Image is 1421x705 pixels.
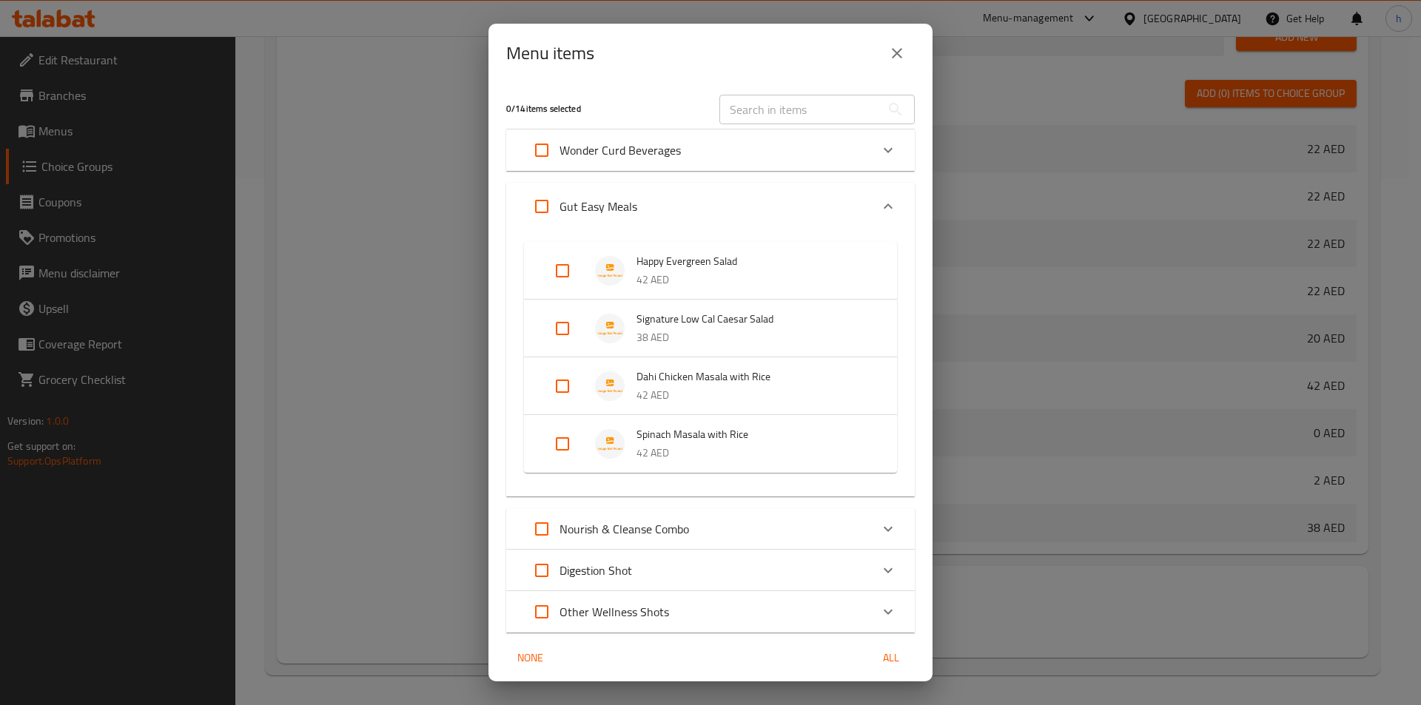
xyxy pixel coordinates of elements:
[506,129,915,171] div: Expand
[636,444,867,462] p: 42 AED
[595,371,625,401] img: Dahi Chicken Masala with Rice
[636,386,867,405] p: 42 AED
[506,591,915,633] div: Expand
[560,603,669,621] p: Other Wellness Shots
[636,310,867,328] span: Signature Low Cal Caesar Salad
[524,357,897,415] div: Expand
[560,520,689,538] p: Nourish & Cleanse Combo
[560,141,681,159] p: Wonder Curd Beverages
[719,95,881,124] input: Search in items
[873,649,909,667] span: All
[524,300,897,357] div: Expand
[560,561,632,579] p: Digestion Shot
[867,644,915,672] button: All
[636,368,867,386] span: Dahi Chicken Masala with Rice
[506,103,702,115] h5: 0 / 14 items selected
[524,242,897,300] div: Expand
[879,36,915,71] button: close
[595,314,625,343] img: Signature Low Cal Caesar Salad
[512,649,548,667] span: None
[636,271,867,289] p: 42 AED
[506,230,915,496] div: Expand
[560,198,637,215] p: Gut Easy Meals
[524,415,897,473] div: Expand
[636,328,867,347] p: 38 AED
[506,183,915,230] div: Expand
[636,425,867,444] span: Spinach Masala with Rice
[506,644,554,672] button: None
[595,429,625,459] img: Spinach Masala with Rice
[506,550,915,591] div: Expand
[506,41,594,65] h2: Menu items
[636,252,867,271] span: Happy Evergreen Salad
[506,508,915,550] div: Expand
[595,256,625,286] img: Happy Evergreen Salad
